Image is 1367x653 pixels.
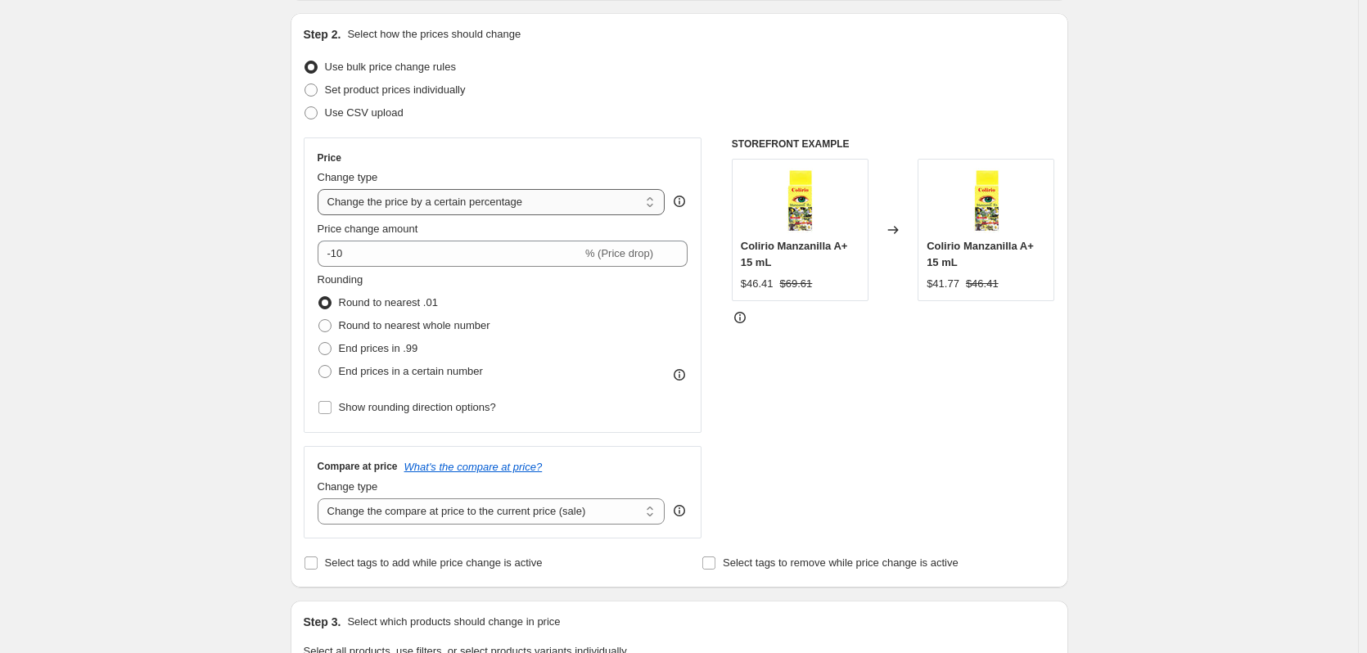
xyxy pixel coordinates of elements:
span: Price change amount [318,223,418,235]
span: End prices in .99 [339,342,418,354]
span: % (Price drop) [585,247,653,259]
span: Colirio Manzanilla A+ 15 mL [927,240,1034,268]
img: 188123_80x.webp [767,168,832,233]
h6: STOREFRONT EXAMPLE [732,137,1055,151]
h3: Price [318,151,341,164]
span: Show rounding direction options? [339,401,496,413]
h2: Step 2. [304,26,341,43]
p: Select which products should change in price [347,614,560,630]
span: End prices in a certain number [339,365,483,377]
img: 188123_80x.webp [954,168,1019,233]
div: help [671,502,688,519]
span: Round to nearest .01 [339,296,438,308]
span: $46.41 [966,277,999,290]
span: Change type [318,171,378,183]
h3: Compare at price [318,460,398,473]
p: Select how the prices should change [347,26,521,43]
span: $46.41 [741,277,774,290]
button: What's the compare at price? [404,461,543,473]
span: Round to nearest whole number [339,319,490,331]
span: Set product prices individually [325,83,466,96]
span: $41.77 [927,277,959,290]
input: -15 [318,241,582,267]
div: help [671,193,688,209]
h2: Step 3. [304,614,341,630]
span: Use bulk price change rules [325,61,456,73]
span: Change type [318,480,378,493]
span: Colirio Manzanilla A+ 15 mL [741,240,848,268]
span: Select tags to add while price change is active [325,556,543,569]
span: Use CSV upload [325,106,404,119]
span: $69.61 [780,277,813,290]
span: Select tags to remove while price change is active [723,556,959,569]
span: Rounding [318,273,363,286]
